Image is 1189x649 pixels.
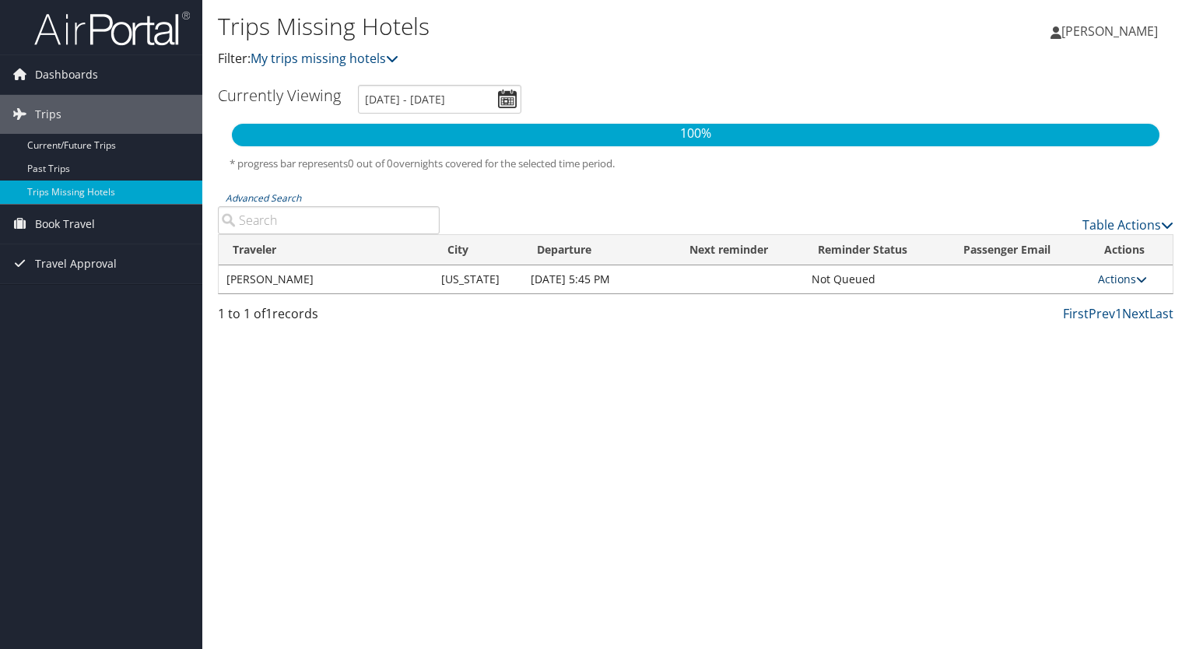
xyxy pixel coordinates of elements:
th: Actions [1090,235,1173,265]
a: 1 [1115,305,1122,322]
span: 0 out of 0 [348,156,393,170]
span: Book Travel [35,205,95,244]
div: 1 to 1 of records [218,304,440,331]
span: 1 [265,305,272,322]
a: Actions [1098,272,1147,286]
input: Advanced Search [218,206,440,234]
h1: Trips Missing Hotels [218,10,855,43]
p: Filter: [218,49,855,69]
td: [DATE] 5:45 PM [523,265,675,293]
th: Passenger Email: activate to sort column ascending [949,235,1090,265]
a: [PERSON_NAME] [1050,8,1173,54]
th: Departure: activate to sort column descending [523,235,675,265]
th: Traveler: activate to sort column ascending [219,235,433,265]
h3: Currently Viewing [218,85,341,106]
a: Last [1149,305,1173,322]
th: City: activate to sort column ascending [433,235,522,265]
td: Not Queued [804,265,949,293]
span: Dashboards [35,55,98,94]
img: airportal-logo.png [34,10,190,47]
a: Advanced Search [226,191,301,205]
a: Table Actions [1082,216,1173,233]
h5: * progress bar represents overnights covered for the selected time period. [230,156,1162,171]
input: [DATE] - [DATE] [358,85,521,114]
span: Trips [35,95,61,134]
span: [PERSON_NAME] [1061,23,1158,40]
a: Next [1122,305,1149,322]
span: Travel Approval [35,244,117,283]
p: 100% [232,124,1159,144]
a: My trips missing hotels [251,50,398,67]
td: [US_STATE] [433,265,522,293]
a: First [1063,305,1089,322]
a: Prev [1089,305,1115,322]
th: Reminder Status [804,235,949,265]
th: Next reminder [675,235,805,265]
td: [PERSON_NAME] [219,265,433,293]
